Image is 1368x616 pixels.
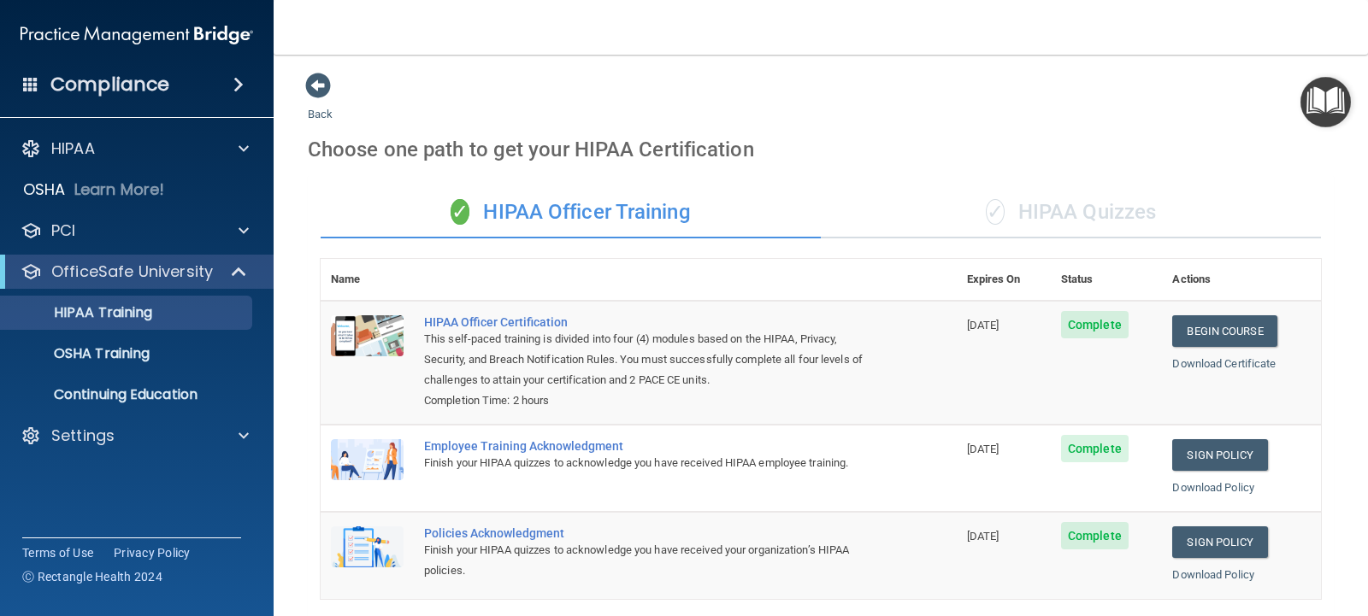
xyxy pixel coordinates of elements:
p: HIPAA [51,138,95,159]
th: Actions [1162,259,1321,301]
span: Complete [1061,522,1129,549]
span: Complete [1061,311,1129,338]
span: Complete [1061,435,1129,462]
a: Download Certificate [1172,357,1276,370]
span: [DATE] [967,319,999,331]
a: OfficeSafe University [21,261,248,282]
div: Employee Training Acknowledgment [424,439,871,453]
div: This self-paced training is divided into four (4) modules based on the HIPAA, Privacy, Security, ... [424,329,871,390]
a: Download Policy [1172,481,1254,494]
span: [DATE] [967,530,999,543]
span: [DATE] [967,443,999,455]
a: Settings [21,425,249,446]
a: PCI [21,220,249,241]
a: Sign Policy [1172,439,1267,471]
h4: Compliance [50,73,169,97]
p: Continuing Education [11,386,245,403]
iframe: Drift Widget Chat Controller [1072,511,1347,579]
th: Status [1051,259,1162,301]
p: Learn More! [74,179,165,200]
a: Privacy Policy [114,544,191,561]
a: Back [308,87,333,120]
a: Begin Course [1172,315,1277,347]
div: Completion Time: 2 hours [424,390,871,411]
div: Finish your HIPAA quizzes to acknowledge you have received HIPAA employee training. [424,453,871,473]
a: Download Policy [1172,568,1254,581]
th: Expires On [957,259,1051,301]
div: Finish your HIPAA quizzes to acknowledge you have received your organization’s HIPAA policies. [424,540,871,581]
div: HIPAA Officer Training [321,187,821,238]
div: Policies Acknowledgment [424,526,871,540]
img: PMB logo [21,18,253,52]
span: ✓ [451,199,469,225]
span: Ⓒ Rectangle Health 2024 [22,568,162,585]
a: HIPAA [21,138,249,159]
button: Open Resource Center [1300,77,1351,127]
p: OSHA [23,179,66,200]
span: ✓ [986,199,1005,225]
a: HIPAA Officer Certification [424,315,871,329]
p: Settings [51,425,115,446]
p: HIPAA Training [11,304,152,321]
p: PCI [51,220,75,241]
div: Choose one path to get your HIPAA Certification [308,125,1334,174]
div: HIPAA Quizzes [821,187,1321,238]
a: Terms of Use [22,544,93,561]
p: OSHA Training [11,345,150,362]
th: Name [321,259,414,301]
p: OfficeSafe University [51,261,213,282]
